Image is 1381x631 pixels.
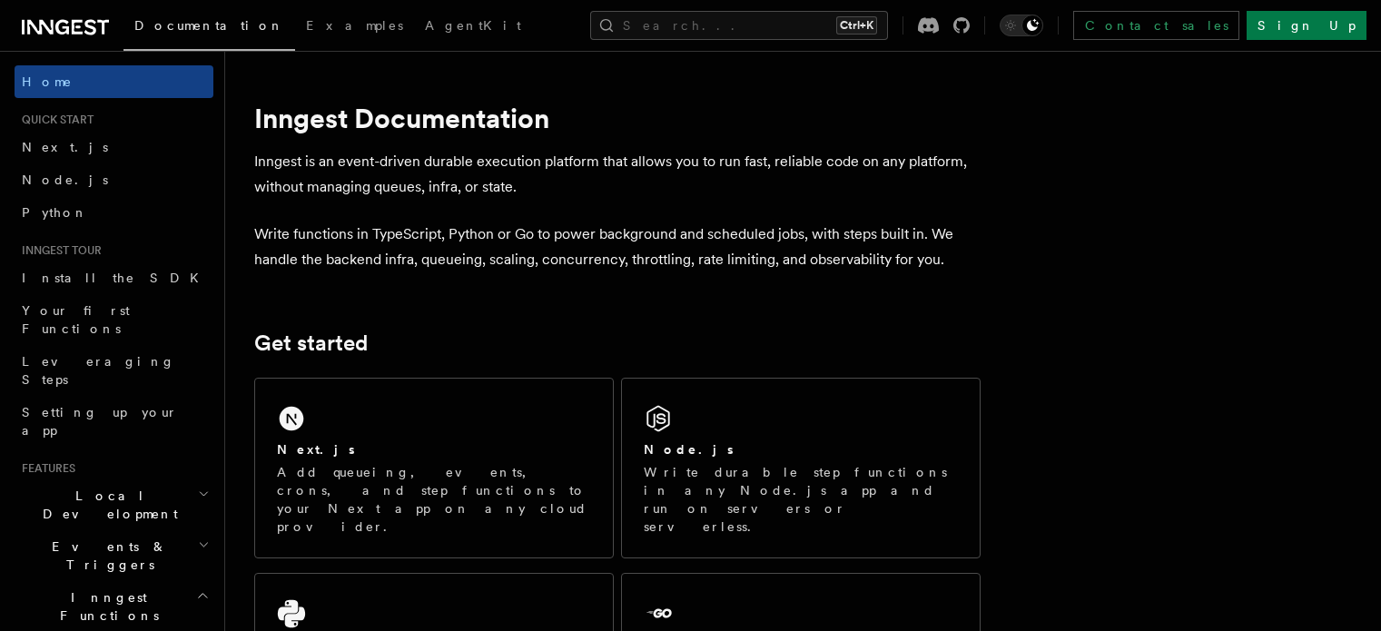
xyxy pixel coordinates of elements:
[277,463,591,536] p: Add queueing, events, crons, and step functions to your Next app on any cloud provider.
[15,196,213,229] a: Python
[414,5,532,49] a: AgentKit
[15,487,198,523] span: Local Development
[15,261,213,294] a: Install the SDK
[22,303,130,336] span: Your first Functions
[15,163,213,196] a: Node.js
[22,73,73,91] span: Home
[15,537,198,574] span: Events & Triggers
[15,530,213,581] button: Events & Triggers
[15,479,213,530] button: Local Development
[254,102,981,134] h1: Inngest Documentation
[590,11,888,40] button: Search...Ctrl+K
[836,16,877,35] kbd: Ctrl+K
[15,113,94,127] span: Quick start
[15,345,213,396] a: Leveraging Steps
[1247,11,1366,40] a: Sign Up
[425,18,521,33] span: AgentKit
[1000,15,1043,36] button: Toggle dark mode
[15,461,75,476] span: Features
[295,5,414,49] a: Examples
[15,588,196,625] span: Inngest Functions
[254,222,981,272] p: Write functions in TypeScript, Python or Go to power background and scheduled jobs, with steps bu...
[1073,11,1239,40] a: Contact sales
[621,378,981,558] a: Node.jsWrite durable step functions in any Node.js app and run on servers or serverless.
[22,271,210,285] span: Install the SDK
[254,330,368,356] a: Get started
[277,440,355,458] h2: Next.js
[644,463,958,536] p: Write durable step functions in any Node.js app and run on servers or serverless.
[15,396,213,447] a: Setting up your app
[254,149,981,200] p: Inngest is an event-driven durable execution platform that allows you to run fast, reliable code ...
[22,405,178,438] span: Setting up your app
[15,243,102,258] span: Inngest tour
[15,131,213,163] a: Next.js
[254,378,614,558] a: Next.jsAdd queueing, events, crons, and step functions to your Next app on any cloud provider.
[123,5,295,51] a: Documentation
[134,18,284,33] span: Documentation
[22,173,108,187] span: Node.js
[15,294,213,345] a: Your first Functions
[22,140,108,154] span: Next.js
[22,354,175,387] span: Leveraging Steps
[22,205,88,220] span: Python
[644,440,734,458] h2: Node.js
[306,18,403,33] span: Examples
[15,65,213,98] a: Home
